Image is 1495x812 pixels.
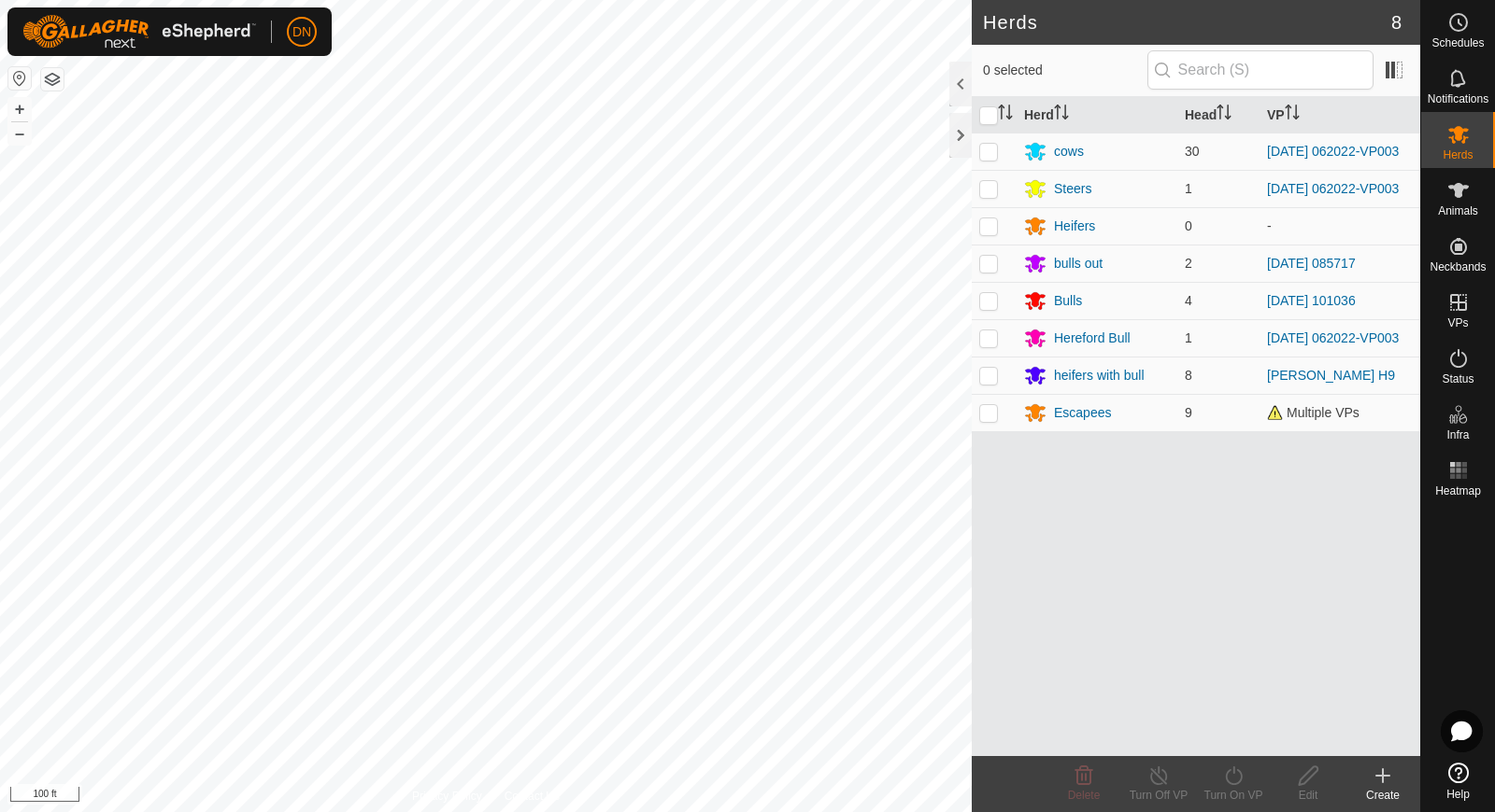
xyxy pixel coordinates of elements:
[1267,368,1395,383] a: [PERSON_NAME] H9
[1054,366,1145,385] div: heifers with bull
[1185,256,1192,271] span: 2
[1147,50,1374,90] input: Search (S)
[22,15,256,49] img: Gallagher Logo
[1260,97,1420,133] th: VP
[1421,755,1495,807] a: Help
[1431,37,1484,49] span: Schedules
[1345,787,1420,804] div: Create
[41,68,64,91] button: Map Layers
[1017,97,1177,133] th: Herd
[1442,373,1474,385] span: Status
[1185,330,1192,345] span: 1
[1054,329,1131,348] div: Hereford Bull
[1428,93,1488,105] span: Notifications
[1054,254,1103,273] div: bulls out
[8,98,31,120] button: +
[1267,293,1356,308] a: [DATE] 101036
[1271,787,1345,804] div: Edit
[1285,107,1300,122] p-sorticon: Activate to sort
[1391,8,1402,36] span: 8
[292,22,311,42] span: DN
[1446,789,1470,800] span: Help
[1185,293,1192,308] span: 4
[1121,787,1196,804] div: Turn Off VP
[983,61,1147,80] span: 0 selected
[998,107,1013,122] p-sorticon: Activate to sort
[1267,181,1399,196] a: [DATE] 062022-VP003
[1054,291,1082,311] div: Bulls
[1438,205,1478,217] span: Animals
[1054,217,1095,236] div: Heifers
[1260,207,1420,245] td: -
[412,788,482,805] a: Privacy Policy
[505,788,560,805] a: Contact Us
[1185,405,1192,420] span: 9
[1054,403,1111,423] div: Escapees
[1446,429,1469,441] span: Infra
[1185,218,1192,233] span: 0
[1185,368,1192,383] span: 8
[8,67,31,90] button: Reset Map
[1196,787,1271,804] div: Turn On VP
[983,11,1391,34] h2: Herds
[1054,107,1069,122] p-sorticon: Activate to sort
[1054,142,1084,161] div: cows
[1217,107,1232,122] p-sorticon: Activate to sort
[1185,144,1200,159] span: 30
[1267,405,1360,420] span: Multiple VPs
[1447,317,1468,329] span: VPs
[8,122,31,145] button: –
[1185,181,1192,196] span: 1
[1068,789,1101,802] span: Delete
[1435,485,1481,497] span: Heatmap
[1267,256,1356,271] a: [DATE] 085717
[1443,149,1473,161] span: Herds
[1177,97,1260,133] th: Head
[1267,330,1399,345] a: [DATE] 062022-VP003
[1054,179,1091,199] div: Steers
[1430,261,1486,273] span: Neckbands
[1267,144,1399,159] a: [DATE] 062022-VP003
